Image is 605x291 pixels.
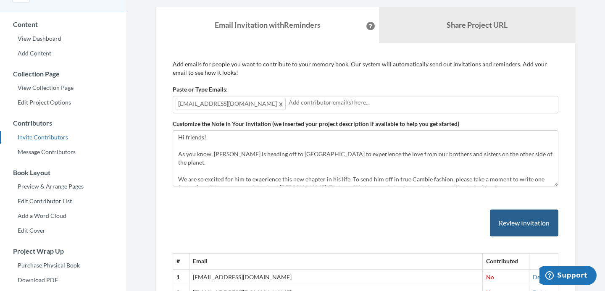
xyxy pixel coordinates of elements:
[0,119,126,127] h3: Contributors
[173,269,189,285] th: 1
[173,120,459,128] label: Customize the Note in Your Invitation (we inserted your project description if available to help ...
[0,247,126,255] h3: Project Wrap Up
[189,269,483,285] td: [EMAIL_ADDRESS][DOMAIN_NAME]
[539,266,597,287] iframe: Opens a widget where you can chat to one of our agents
[533,273,550,281] a: Delete
[176,98,286,110] span: [EMAIL_ADDRESS][DOMAIN_NAME]
[447,20,508,29] b: Share Project URL
[490,210,558,237] button: Review Invitation
[189,254,483,269] th: Email
[173,130,558,186] textarea: Hi friends! As you know, [PERSON_NAME] is heading off to [GEOGRAPHIC_DATA] to experience the love...
[482,254,529,269] th: Contributed
[0,70,126,78] h3: Collection Page
[0,21,126,28] h3: Content
[486,273,494,281] span: No
[289,98,555,107] input: Add contributor email(s) here...
[173,254,189,269] th: #
[173,60,558,77] p: Add emails for people you want to contribute to your memory book. Our system will automatically s...
[0,169,126,176] h3: Book Layout
[173,85,228,94] label: Paste or Type Emails:
[215,20,321,29] strong: Email Invitation with Reminders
